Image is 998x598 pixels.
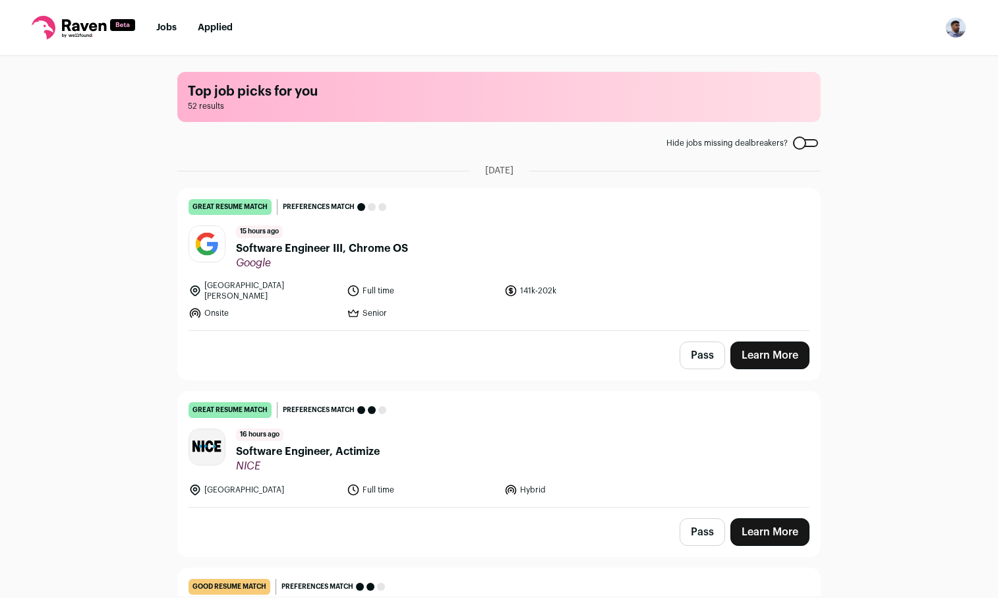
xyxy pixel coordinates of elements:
img: e7cacc10500ac1244ca656034aba1bf29a572faf510ab1fea812f6038d53a873.jpg [189,429,225,465]
div: good resume match [189,579,270,595]
span: NICE [236,460,380,473]
div: great resume match [189,199,272,215]
span: Preferences match [281,580,353,593]
a: great resume match Preferences match 15 hours ago Software Engineer III, Chrome OS Google [GEOGRA... [178,189,820,330]
span: 15 hours ago [236,225,283,238]
span: [DATE] [485,164,514,177]
span: 16 hours ago [236,429,283,441]
a: Learn More [730,518,809,546]
div: great resume match [189,402,272,418]
a: great resume match Preferences match 16 hours ago Software Engineer, Actimize NICE [GEOGRAPHIC_DA... [178,392,820,507]
span: Hide jobs missing dealbreakers? [666,138,788,148]
img: 11045380-medium_jpg [945,17,966,38]
img: 8d2c6156afa7017e60e680d3937f8205e5697781b6c771928cb24e9df88505de.jpg [189,226,225,262]
li: 141k-202k [504,280,655,301]
button: Pass [680,518,725,546]
a: Jobs [156,23,177,32]
span: Software Engineer III, Chrome OS [236,241,408,256]
li: Hybrid [504,483,655,496]
a: Learn More [730,342,809,369]
a: Applied [198,23,233,32]
button: Pass [680,342,725,369]
h1: Top job picks for you [188,82,810,101]
li: Full time [347,483,497,496]
li: Onsite [189,307,339,320]
button: Open dropdown [945,17,966,38]
li: Senior [347,307,497,320]
li: Full time [347,280,497,301]
li: [GEOGRAPHIC_DATA][PERSON_NAME] [189,280,339,301]
li: [GEOGRAPHIC_DATA] [189,483,339,496]
span: Software Engineer, Actimize [236,444,380,460]
span: 52 results [188,101,810,111]
span: Google [236,256,408,270]
span: Preferences match [283,404,355,417]
span: Preferences match [283,200,355,214]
